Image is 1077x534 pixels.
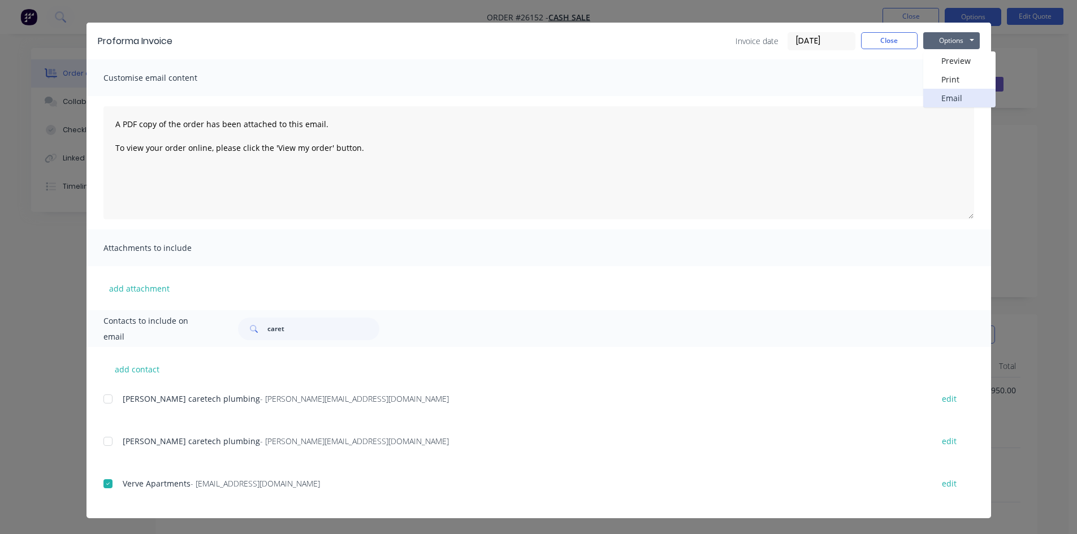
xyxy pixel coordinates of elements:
[923,32,980,49] button: Options
[103,313,210,345] span: Contacts to include on email
[935,476,963,491] button: edit
[935,433,963,449] button: edit
[191,478,320,489] span: - [EMAIL_ADDRESS][DOMAIN_NAME]
[935,391,963,406] button: edit
[103,361,171,377] button: add contact
[123,436,260,446] span: [PERSON_NAME] caretech plumbing
[123,478,191,489] span: Verve Apartments
[98,34,172,48] div: Proforma Invoice
[123,393,260,404] span: [PERSON_NAME] caretech plumbing
[260,393,449,404] span: - [PERSON_NAME][EMAIL_ADDRESS][DOMAIN_NAME]
[923,70,996,89] button: Print
[103,280,175,297] button: add attachment
[103,240,228,256] span: Attachments to include
[923,89,996,107] button: Email
[260,436,449,446] span: - [PERSON_NAME][EMAIL_ADDRESS][DOMAIN_NAME]
[736,35,778,47] span: Invoice date
[267,318,379,340] input: Search...
[103,70,228,86] span: Customise email content
[861,32,918,49] button: Close
[923,51,996,70] button: Preview
[103,106,974,219] textarea: A PDF copy of the order has been attached to this email. To view your order online, please click ...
